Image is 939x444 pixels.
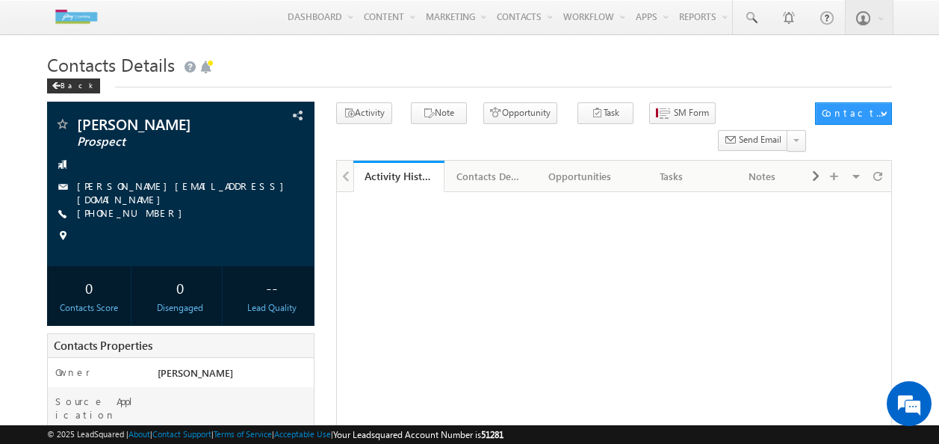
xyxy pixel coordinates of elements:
a: Notes [717,161,808,192]
span: Contacts Properties [54,338,152,353]
div: Contacts Score [51,301,127,315]
li: Activity History [353,161,444,191]
span: Your Leadsquared Account Number is [333,429,503,440]
span: Prospect [77,135,241,149]
button: SM Form [649,102,716,124]
span: [PHONE_NUMBER] [77,206,190,221]
span: SM Form [674,106,709,120]
a: Activity History [353,161,444,192]
span: Send Email [739,133,781,147]
img: Custom Logo [47,4,105,30]
a: Acceptable Use [274,429,331,439]
span: [PERSON_NAME] [77,117,241,132]
button: Note [411,102,467,124]
button: Opportunity [483,102,557,124]
button: Task [577,102,633,124]
span: [PERSON_NAME] [158,366,233,379]
div: Contacts Details [456,167,522,185]
div: Activity History [365,169,433,183]
a: About [128,429,150,439]
div: 0 [142,274,218,301]
span: Contacts Details [47,52,175,76]
span: © 2025 LeadSquared | | | | | [47,428,503,442]
button: Contacts Actions [815,102,892,125]
div: Tasks [638,167,704,185]
div: Notes [729,167,795,185]
div: 0 [51,274,127,301]
a: Contact Support [152,429,211,439]
div: Lead Quality [233,301,309,315]
div: Back [47,78,100,93]
a: Opportunities [535,161,626,192]
div: -- [233,274,309,301]
a: Tasks [626,161,717,192]
label: Owner [55,366,90,379]
div: Contacts Actions [822,106,885,120]
a: Terms of Service [214,429,272,439]
a: [PERSON_NAME][EMAIL_ADDRESS][DOMAIN_NAME] [77,179,291,206]
li: Contacts Details [444,161,536,191]
div: Disengaged [142,301,218,315]
button: Activity [336,102,392,124]
button: Send Email [718,130,788,152]
label: Source Application [55,395,144,422]
a: Contacts Details [444,161,536,192]
div: Opportunities [547,167,613,185]
span: 51281 [481,429,503,440]
a: Back [47,78,108,90]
